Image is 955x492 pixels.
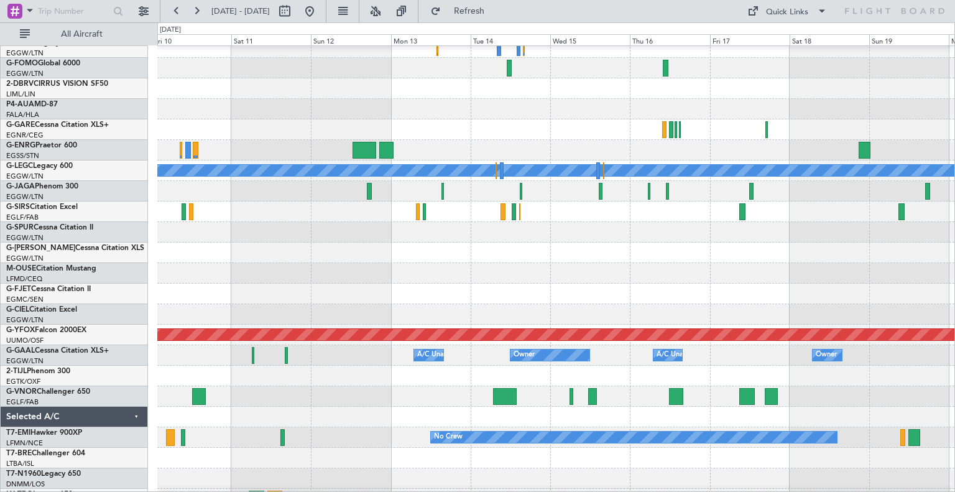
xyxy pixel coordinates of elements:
[32,30,131,39] span: All Aircraft
[6,429,30,437] span: T7-EMI
[6,172,44,181] a: EGGW/LTN
[6,450,85,457] a: T7-BREChallenger 604
[6,101,58,108] a: P4-AUAMD-87
[6,151,39,160] a: EGSS/STN
[6,265,36,272] span: M-OUSE
[6,388,37,396] span: G-VNOR
[6,90,35,99] a: LIML/LIN
[6,203,78,211] a: G-SIRSCitation Excel
[6,213,39,222] a: EGLF/FAB
[6,224,34,231] span: G-SPUR
[6,142,77,149] a: G-ENRGPraetor 600
[710,34,790,45] div: Fri 17
[14,24,135,44] button: All Aircraft
[6,183,78,190] a: G-JAGAPhenom 300
[741,1,833,21] button: Quick Links
[6,203,30,211] span: G-SIRS
[657,346,708,364] div: A/C Unavailable
[6,368,70,375] a: 2-TIJLPhenom 300
[6,192,44,202] a: EGGW/LTN
[6,285,31,293] span: G-FJET
[816,346,837,364] div: Owner
[6,470,81,478] a: T7-N1960Legacy 650
[38,2,109,21] input: Trip Number
[6,254,44,263] a: EGGW/LTN
[471,34,550,45] div: Tue 14
[869,34,949,45] div: Sun 19
[152,34,231,45] div: Fri 10
[6,470,41,478] span: T7-N1960
[6,121,109,129] a: G-GARECessna Citation XLS+
[6,162,33,170] span: G-LEGC
[6,327,86,334] a: G-YFOXFalcon 2000EX
[6,377,40,386] a: EGTK/OXF
[6,233,44,243] a: EGGW/LTN
[6,101,34,108] span: P4-AUA
[6,480,45,489] a: DNMM/LOS
[790,34,869,45] div: Sat 18
[6,336,44,345] a: UUMO/OSF
[391,34,471,45] div: Mon 13
[6,110,39,119] a: FALA/HLA
[6,274,42,284] a: LFMD/CEQ
[231,34,311,45] div: Sat 11
[6,295,44,304] a: EGMC/SEN
[417,346,469,364] div: A/C Unavailable
[6,60,80,67] a: G-FOMOGlobal 6000
[6,80,108,88] a: 2-DBRVCIRRUS VISION SF50
[6,439,43,448] a: LFMN/NCE
[6,69,44,78] a: EGGW/LTN
[6,183,35,190] span: G-JAGA
[434,428,463,447] div: No Crew
[6,356,44,366] a: EGGW/LTN
[160,25,181,35] div: [DATE]
[6,60,38,67] span: G-FOMO
[443,7,496,16] span: Refresh
[6,450,32,457] span: T7-BRE
[6,121,35,129] span: G-GARE
[6,306,77,313] a: G-CIELCitation Excel
[6,285,91,293] a: G-FJETCessna Citation II
[6,162,73,170] a: G-LEGCLegacy 600
[6,388,90,396] a: G-VNORChallenger 650
[6,459,34,468] a: LTBA/ISL
[6,131,44,140] a: EGNR/CEG
[6,397,39,407] a: EGLF/FAB
[6,347,109,355] a: G-GAALCessna Citation XLS+
[6,429,82,437] a: T7-EMIHawker 900XP
[211,6,270,17] span: [DATE] - [DATE]
[6,306,29,313] span: G-CIEL
[6,224,93,231] a: G-SPURCessna Citation II
[6,327,35,334] span: G-YFOX
[6,315,44,325] a: EGGW/LTN
[6,244,144,252] a: G-[PERSON_NAME]Cessna Citation XLS
[6,347,35,355] span: G-GAAL
[6,244,75,252] span: G-[PERSON_NAME]
[630,34,709,45] div: Thu 16
[514,346,535,364] div: Owner
[425,1,499,21] button: Refresh
[6,142,35,149] span: G-ENRG
[311,34,390,45] div: Sun 12
[6,49,44,58] a: EGGW/LTN
[6,368,27,375] span: 2-TIJL
[550,34,630,45] div: Wed 15
[6,265,96,272] a: M-OUSECitation Mustang
[6,80,34,88] span: 2-DBRV
[766,6,808,19] div: Quick Links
